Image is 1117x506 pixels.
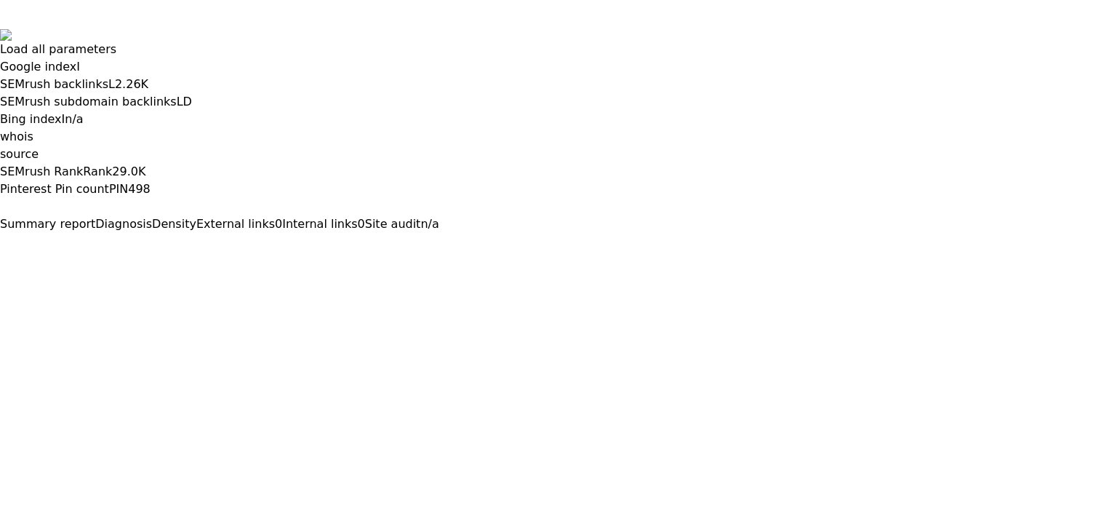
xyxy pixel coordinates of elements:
span: PIN [109,182,128,196]
span: Site audit [365,217,421,231]
span: LD [177,95,192,108]
span: n/a [420,217,439,231]
span: L [108,77,115,91]
span: Rank [83,165,112,178]
a: Site auditn/a [365,217,439,231]
a: 29.0K [112,165,145,178]
span: External links [196,217,275,231]
span: 0 [358,217,365,231]
span: I [76,60,80,74]
a: n/a [65,112,83,126]
a: 498 [128,182,151,196]
span: Internal links [282,217,357,231]
span: I [62,112,65,126]
span: 0 [275,217,282,231]
a: 2.26K [115,77,148,91]
span: Diagnosis [95,217,152,231]
span: Density [152,217,196,231]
